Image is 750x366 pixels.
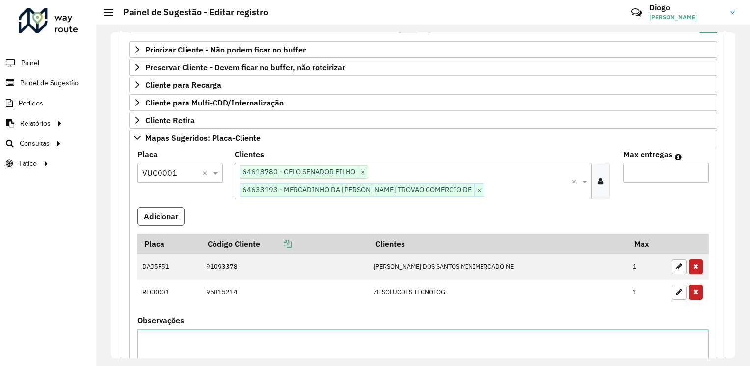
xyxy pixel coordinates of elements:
[649,3,723,12] h3: Diogo
[145,116,195,124] span: Cliente Retira
[240,166,358,178] span: 64618780 - GELO SENADOR FILHO
[20,138,50,149] span: Consultas
[628,234,667,254] th: Max
[202,167,211,179] span: Clear all
[201,280,369,305] td: 95815214
[137,234,201,254] th: Placa
[20,118,51,129] span: Relatórios
[19,158,37,169] span: Tático
[145,81,221,89] span: Cliente para Recarga
[137,207,185,226] button: Adicionar
[129,94,717,111] a: Cliente para Multi-CDD/Internalização
[129,130,717,146] a: Mapas Sugeridos: Placa-Cliente
[129,59,717,76] a: Preservar Cliente - Devem ficar no buffer, não roteirizar
[113,7,268,18] h2: Painel de Sugestão - Editar registro
[369,254,628,280] td: [PERSON_NAME] DOS SANTOS MINIMERCADO ME
[137,314,184,326] label: Observações
[628,254,667,280] td: 1
[137,254,201,280] td: DAJ5F51
[201,234,369,254] th: Código Cliente
[358,166,368,178] span: ×
[137,280,201,305] td: REC0001
[649,13,723,22] span: [PERSON_NAME]
[137,148,158,160] label: Placa
[20,78,79,88] span: Painel de Sugestão
[628,280,667,305] td: 1
[145,63,345,71] span: Preservar Cliente - Devem ficar no buffer, não roteirizar
[474,184,484,196] span: ×
[145,46,306,53] span: Priorizar Cliente - Não podem ficar no buffer
[129,112,717,129] a: Cliente Retira
[240,184,474,196] span: 64633193 - MERCADINHO DA [PERSON_NAME] TROVAO COMERCIO DE
[21,58,39,68] span: Painel
[201,254,369,280] td: 91093378
[571,175,580,187] span: Clear all
[19,98,43,108] span: Pedidos
[145,99,284,106] span: Cliente para Multi-CDD/Internalização
[369,234,628,254] th: Clientes
[129,41,717,58] a: Priorizar Cliente - Não podem ficar no buffer
[260,239,292,249] a: Copiar
[235,148,264,160] label: Clientes
[129,77,717,93] a: Cliente para Recarga
[675,153,682,161] em: Máximo de clientes que serão colocados na mesma rota com os clientes informados
[623,148,672,160] label: Max entregas
[626,2,647,23] a: Contato Rápido
[145,134,261,142] span: Mapas Sugeridos: Placa-Cliente
[369,280,628,305] td: ZE SOLUCOES TECNOLOG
